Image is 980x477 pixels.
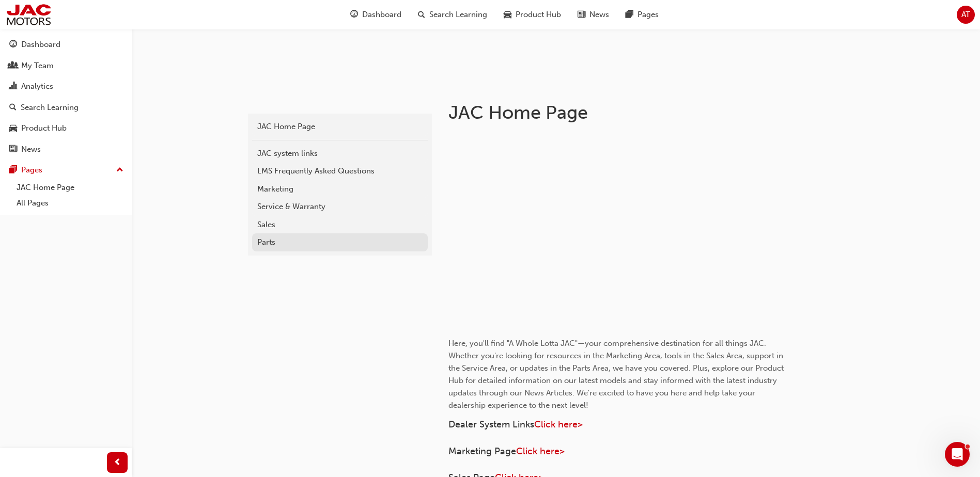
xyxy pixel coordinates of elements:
[116,164,123,177] span: up-icon
[21,102,79,114] div: Search Learning
[589,9,609,21] span: News
[569,4,617,25] a: news-iconNews
[9,145,17,154] span: news-icon
[448,419,534,430] span: Dealer System Links
[21,164,42,176] div: Pages
[4,161,128,180] button: Pages
[9,166,17,175] span: pages-icon
[410,4,495,25] a: search-iconSearch Learning
[114,456,121,469] span: prev-icon
[252,162,428,180] a: LMS Frequently Asked Questions
[12,195,128,211] a: All Pages
[350,8,358,21] span: guage-icon
[257,236,423,248] div: Parts
[9,82,17,91] span: chart-icon
[252,180,428,198] a: Marketing
[21,122,67,134] div: Product Hub
[418,8,425,21] span: search-icon
[21,144,41,155] div: News
[504,8,511,21] span: car-icon
[252,216,428,234] a: Sales
[617,4,667,25] a: pages-iconPages
[637,9,659,21] span: Pages
[578,8,585,21] span: news-icon
[252,233,428,251] a: Parts
[4,119,128,138] a: Product Hub
[252,198,428,216] a: Service & Warranty
[9,61,17,71] span: people-icon
[4,35,128,54] a: Dashboard
[21,60,54,72] div: My Team
[342,4,410,25] a: guage-iconDashboard
[21,39,60,51] div: Dashboard
[4,98,128,117] a: Search Learning
[448,101,787,124] h1: JAC Home Page
[257,165,423,177] div: LMS Frequently Asked Questions
[9,124,17,133] span: car-icon
[9,103,17,113] span: search-icon
[495,4,569,25] a: car-iconProduct Hub
[12,180,128,196] a: JAC Home Page
[516,9,561,21] span: Product Hub
[534,419,583,430] a: Click here>
[252,145,428,163] a: JAC system links
[362,9,401,21] span: Dashboard
[257,219,423,231] div: Sales
[516,446,565,457] a: Click here>
[252,118,428,136] a: JAC Home Page
[448,339,786,410] span: Here, you'll find "A Whole Lotta JAC"—your comprehensive destination for all things JAC. Whether ...
[5,3,52,26] img: jac-portal
[961,9,970,21] span: AT
[257,183,423,195] div: Marketing
[957,6,975,24] button: AT
[626,8,633,21] span: pages-icon
[257,148,423,160] div: JAC system links
[4,33,128,161] button: DashboardMy TeamAnalyticsSearch LearningProduct HubNews
[945,442,970,467] iframe: Intercom live chat
[21,81,53,92] div: Analytics
[4,56,128,75] a: My Team
[257,201,423,213] div: Service & Warranty
[429,9,487,21] span: Search Learning
[4,140,128,159] a: News
[4,77,128,96] a: Analytics
[257,121,423,133] div: JAC Home Page
[448,446,516,457] span: Marketing Page
[9,40,17,50] span: guage-icon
